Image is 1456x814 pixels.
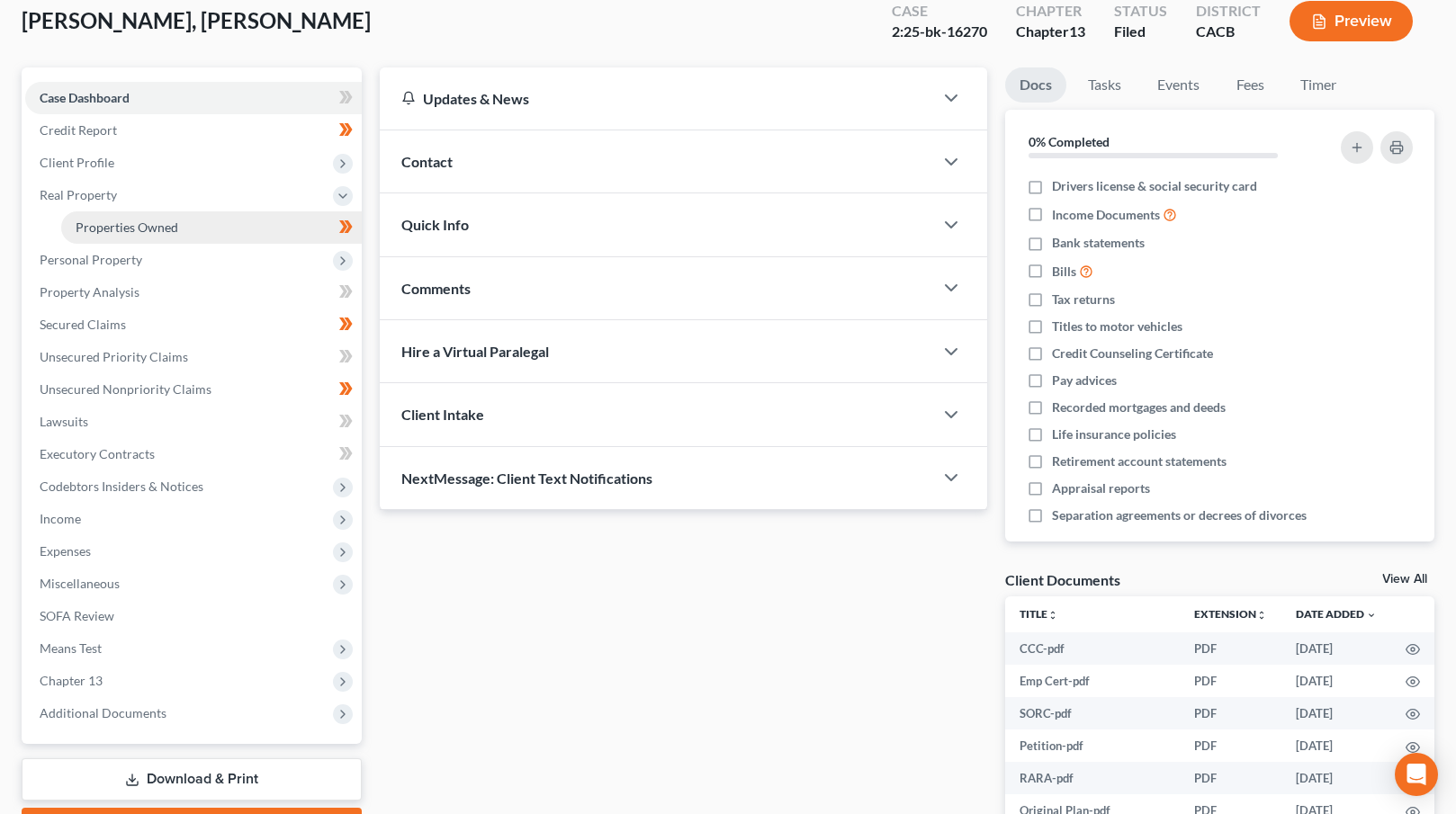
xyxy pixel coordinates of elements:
[1256,610,1267,621] i: unfold_more
[40,479,203,494] span: Codebtors Insiders & Notices
[1005,67,1066,103] a: Docs
[1194,607,1267,621] a: Extensionunfold_more
[25,276,362,309] a: Property Analysis
[40,252,142,267] span: Personal Property
[1020,607,1058,621] a: Titleunfold_more
[76,219,178,235] span: Properties Owned
[1180,762,1281,794] td: PDF
[1005,665,1180,697] td: Emp Cert-pdf
[40,317,126,332] span: Secured Claims
[1180,632,1281,665] td: PDF
[61,211,362,244] a: Properties Owned
[1052,344,1213,362] span: Credit Counseling Certificate
[40,90,130,105] span: Case Dashboard
[1290,1,1413,41] button: Preview
[40,381,211,397] span: Unsecured Nonpriority Claims
[22,758,362,801] a: Download & Print
[1143,67,1214,103] a: Events
[40,122,117,138] span: Credit Report
[1005,697,1180,729] td: SORC-pdf
[22,7,371,33] span: [PERSON_NAME], [PERSON_NAME]
[40,446,155,461] span: Executory Contracts
[1281,665,1391,697] td: [DATE]
[401,406,484,423] span: Client Intake
[1281,729,1391,762] td: [DATE]
[1180,729,1281,762] td: PDF
[25,438,362,470] a: Executory Contracts
[1016,1,1085,22] div: Chapter
[25,600,362,632] a: SOFA Review
[1047,610,1058,621] i: unfold_more
[401,153,453,170] span: Contact
[40,155,114,170] span: Client Profile
[40,576,120,591] span: Miscellaneous
[40,543,91,559] span: Expenses
[1281,697,1391,729] td: [DATE]
[1005,570,1120,589] div: Client Documents
[1052,177,1257,195] span: Drivers license & social security card
[1052,263,1076,281] span: Bills
[40,187,117,202] span: Real Property
[1069,22,1085,40] span: 13
[1281,632,1391,665] td: [DATE]
[892,22,987,42] div: 2:25-bk-16270
[25,114,362,147] a: Credit Report
[1052,425,1176,443] span: Life insurance policies
[1395,753,1438,796] div: Open Intercom Messenger
[1180,697,1281,729] td: PDF
[1074,67,1136,103] a: Tasks
[1052,291,1115,309] span: Tax returns
[40,349,188,364] span: Unsecured Priority Claims
[40,608,114,623] span: SOFA Review
[401,343,549,360] span: Hire a Virtual Paralegal
[1052,452,1227,470] span: Retirement account statements
[1114,22,1167,42] div: Filed
[401,280,471,297] span: Comments
[40,414,88,429] span: Lawsuits
[1052,371,1117,389] span: Pay advices
[1180,665,1281,697] td: PDF
[1286,67,1351,103] a: Timer
[25,309,362,341] a: Secured Claims
[1366,610,1377,621] i: expand_more
[1296,607,1377,621] a: Date Added expand_more
[40,705,166,720] span: Additional Documents
[40,673,103,688] span: Chapter 13
[25,341,362,373] a: Unsecured Priority Claims
[1052,234,1145,252] span: Bank statements
[1052,479,1150,497] span: Appraisal reports
[1016,22,1085,42] div: Chapter
[40,284,139,300] span: Property Analysis
[401,470,652,487] span: NextMessage: Client Text Notifications
[1052,506,1307,524] span: Separation agreements or decrees of divorces
[1005,762,1180,794] td: RARA-pdf
[40,640,102,656] span: Means Test
[1052,206,1160,224] span: Income Documents
[1221,67,1279,103] a: Fees
[1029,134,1110,149] strong: 0% Completed
[40,511,81,526] span: Income
[1052,398,1226,416] span: Recorded mortgages and deeds
[1052,318,1182,335] span: Titles to motor vehicles
[25,373,362,406] a: Unsecured Nonpriority Claims
[401,89,912,108] div: Updates & News
[25,82,362,114] a: Case Dashboard
[1382,573,1427,586] a: View All
[1196,22,1261,42] div: CACB
[1114,1,1167,22] div: Status
[401,216,469,233] span: Quick Info
[1005,729,1180,762] td: Petition-pdf
[892,1,987,22] div: Case
[1196,1,1261,22] div: District
[25,406,362,438] a: Lawsuits
[1281,762,1391,794] td: [DATE]
[1005,632,1180,665] td: CCC-pdf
